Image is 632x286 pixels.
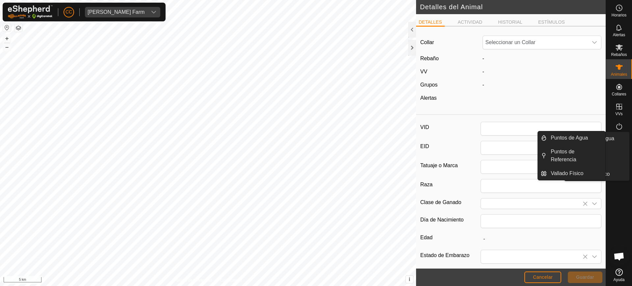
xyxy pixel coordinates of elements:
[577,170,610,178] span: Vallado Físico
[547,131,605,144] a: Puntos de Agua
[3,43,11,51] button: –
[538,145,605,166] li: Puntos de Referencia
[588,36,601,49] div: dropdown trigger
[495,19,525,26] li: HISTORIAL
[455,19,485,26] li: ACTIVIDAD
[588,250,601,263] div: dropdown trigger
[483,56,484,61] span: -
[420,56,439,61] label: Rebaño
[483,36,588,49] span: Seleccionar un Collar
[420,198,481,206] label: Clase de Ganado
[551,148,601,164] span: Puntos de Referencia
[483,69,484,74] app-display-virtual-paddock-transition: -
[420,69,427,74] label: VV
[14,24,22,32] button: Capas del Mapa
[538,167,605,180] li: Vallado Físico
[409,276,410,282] span: i
[611,53,627,57] span: Rebaños
[220,277,242,283] a: Contáctenos
[85,7,147,17] span: Alarcia Monja Farm
[612,13,626,17] span: Horarios
[420,214,481,225] label: Día de Nacimiento
[524,272,561,283] button: Cancelar
[538,131,605,144] li: Puntos de Agua
[420,82,437,88] label: Grupos
[536,19,567,26] li: ESTÍMULOS
[147,7,160,17] div: dropdown trigger
[480,81,604,89] div: -
[551,169,583,177] span: Vallado Físico
[174,277,212,283] a: Política de Privacidad
[551,134,588,142] span: Puntos de Agua
[420,39,434,46] label: Collar
[420,250,481,261] label: Estado de Embarazo
[66,9,72,15] span: CC
[611,72,627,76] span: Animales
[612,92,626,96] span: Collares
[533,274,553,280] span: Cancelar
[420,233,481,242] label: Edad
[3,24,11,32] button: Restablecer Mapa
[420,141,481,152] label: EID
[614,278,625,282] span: Ayuda
[416,19,445,27] li: DETALLES
[420,179,481,190] label: Raza
[88,10,145,15] div: [PERSON_NAME] Farm
[420,3,606,11] h2: Detalles del Animal
[420,95,437,101] label: Alertas
[568,272,602,283] button: Guardar
[613,33,625,37] span: Alertas
[420,160,481,171] label: Tatuaje o Marca
[406,276,413,283] button: i
[615,112,622,116] span: VVs
[547,145,605,166] a: Puntos de Referencia
[606,266,632,284] a: Ayuda
[609,247,629,266] div: Chat abierto
[420,122,481,133] label: VID
[576,274,594,280] span: Guardar
[8,5,53,19] img: Logo Gallagher
[3,35,11,42] button: +
[547,167,605,180] a: Vallado Físico
[588,198,601,209] div: dropdown trigger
